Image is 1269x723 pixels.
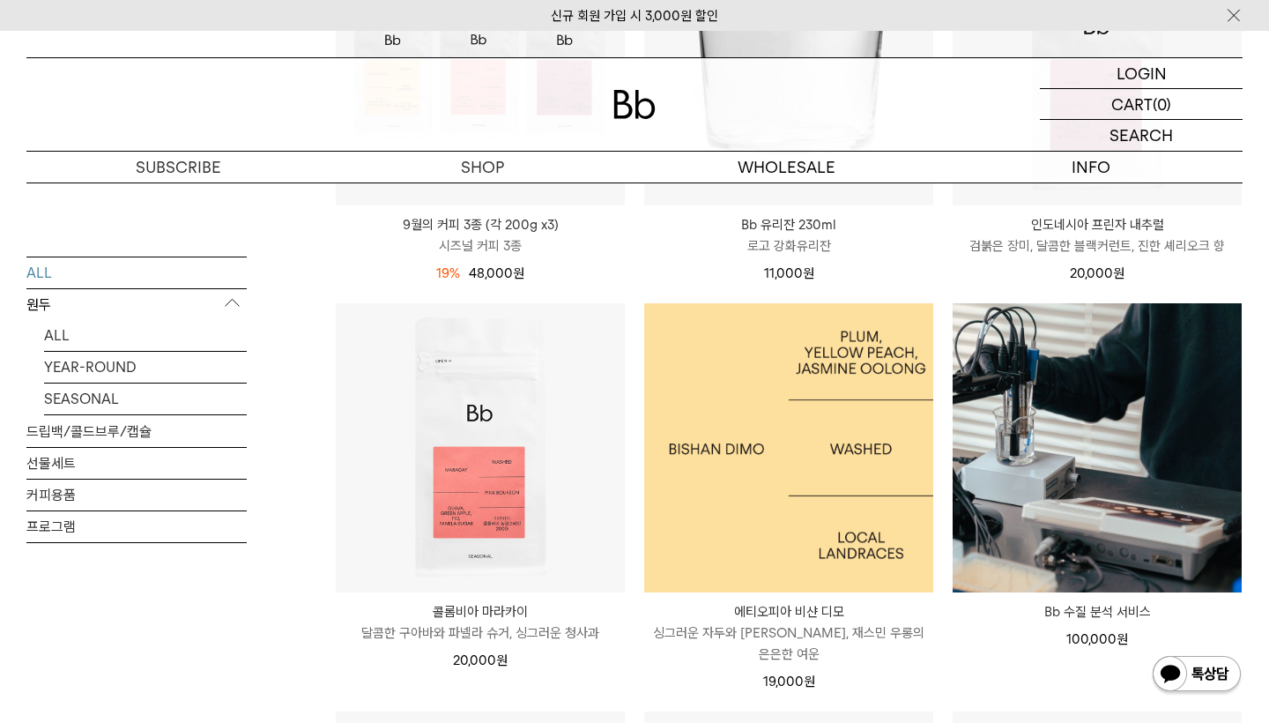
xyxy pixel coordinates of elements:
a: 커피용품 [26,479,247,510]
a: CART (0) [1040,89,1243,120]
p: 싱그러운 자두와 [PERSON_NAME], 재스민 우롱의 은은한 여운 [644,622,933,665]
a: 인도네시아 프린자 내추럴 검붉은 장미, 달콤한 블랙커런트, 진한 셰리오크 향 [953,214,1242,257]
p: 9월의 커피 3종 (각 200g x3) [336,214,625,235]
p: LOGIN [1117,58,1167,88]
a: 콜롬비아 마라카이 달콤한 구아바와 파넬라 슈거, 싱그러운 청사과 [336,601,625,644]
a: 프로그램 [26,511,247,541]
a: ALL [44,319,247,350]
p: (0) [1153,89,1171,119]
p: 에티오피아 비샨 디모 [644,601,933,622]
p: 로고 강화유리잔 [644,235,933,257]
a: SEASONAL [44,383,247,414]
a: 신규 회원 가입 시 3,000원 할인 [551,8,718,24]
span: 11,000 [764,265,814,281]
span: 원 [1113,265,1124,281]
a: SHOP [330,152,634,183]
img: 로고 [613,90,656,119]
a: 9월의 커피 3종 (각 200g x3) 시즈널 커피 3종 [336,214,625,257]
p: 콜롬비아 마라카이 [336,601,625,622]
span: 원 [803,265,814,281]
span: 원 [496,652,508,668]
a: 에티오피아 비샨 디모 싱그러운 자두와 [PERSON_NAME], 재스민 우롱의 은은한 여운 [644,601,933,665]
a: 에티오피아 비샨 디모 [644,303,933,593]
div: 19% [436,263,460,284]
a: SUBSCRIBE [26,152,330,183]
span: 48,000 [469,265,524,281]
p: SEARCH [1109,120,1173,151]
span: 20,000 [1070,265,1124,281]
p: 시즈널 커피 3종 [336,235,625,257]
p: CART [1111,89,1153,119]
a: Bb 수질 분석 서비스 [953,601,1242,622]
p: 인도네시아 프린자 내추럴 [953,214,1242,235]
p: WHOLESALE [634,152,939,183]
img: Bb 수질 분석 서비스 [953,303,1242,593]
p: 검붉은 장미, 달콤한 블랙커런트, 진한 셰리오크 향 [953,235,1242,257]
img: 1000000480_add2_093.jpg [644,303,933,593]
a: 선물세트 [26,447,247,478]
img: 카카오톡 채널 1:1 채팅 버튼 [1151,654,1243,697]
a: Bb 유리잔 230ml 로고 강화유리잔 [644,214,933,257]
p: INFO [939,152,1243,183]
a: YEAR-ROUND [44,351,247,382]
img: 콜롬비아 마라카이 [336,303,625,593]
span: 100,000 [1066,631,1128,647]
span: 원 [1117,631,1128,647]
a: 드립백/콜드브루/캡슐 [26,415,247,446]
p: Bb 유리잔 230ml [644,214,933,235]
span: 19,000 [763,674,815,689]
p: 달콤한 구아바와 파넬라 슈거, 싱그러운 청사과 [336,622,625,644]
span: 원 [804,674,815,689]
span: 원 [513,265,524,281]
span: 20,000 [453,652,508,668]
a: LOGIN [1040,58,1243,89]
p: 원두 [26,288,247,320]
a: ALL [26,257,247,287]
